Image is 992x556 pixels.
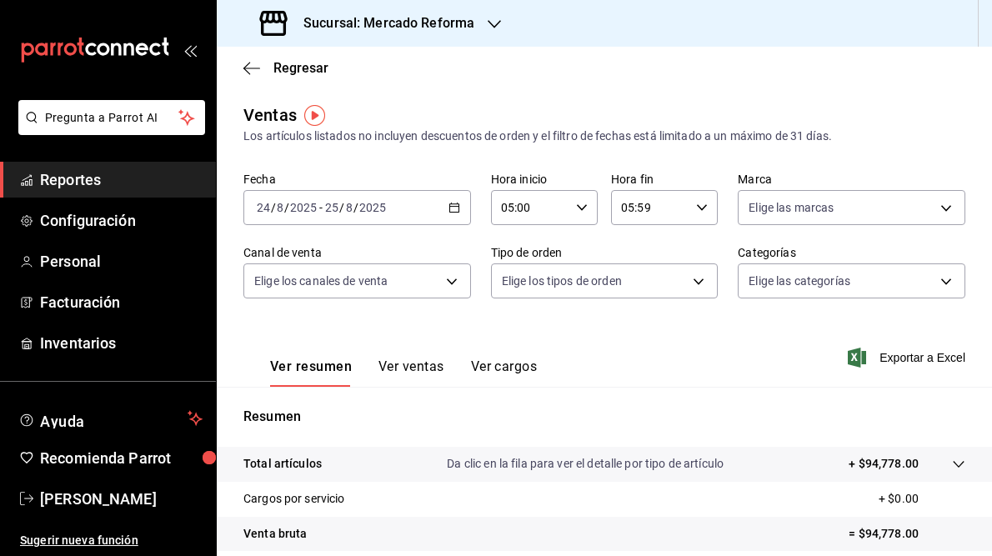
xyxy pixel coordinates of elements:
button: Ver ventas [378,358,444,387]
button: open_drawer_menu [183,43,197,57]
span: Elige las categorías [749,273,850,289]
button: Exportar a Excel [851,348,965,368]
span: Recomienda Parrot [40,447,203,469]
label: Hora fin [611,173,718,185]
span: - [319,201,323,214]
p: = $94,778.00 [849,525,965,543]
span: Personal [40,250,203,273]
input: ---- [358,201,387,214]
label: Hora inicio [491,173,598,185]
span: Elige los canales de venta [254,273,388,289]
input: -- [276,201,284,214]
p: Resumen [243,407,965,427]
span: / [353,201,358,214]
h3: Sucursal: Mercado Reforma [290,13,474,33]
span: Configuración [40,209,203,232]
label: Canal de venta [243,247,471,258]
p: Da clic en la fila para ver el detalle por tipo de artículo [447,455,724,473]
span: Elige las marcas [749,199,834,216]
span: [PERSON_NAME] [40,488,203,510]
input: -- [345,201,353,214]
button: Pregunta a Parrot AI [18,100,205,135]
div: navigation tabs [270,358,537,387]
button: Ver resumen [270,358,352,387]
span: Inventarios [40,332,203,354]
label: Categorías [738,247,965,258]
img: Tooltip marker [304,105,325,126]
span: Ayuda [40,408,181,428]
span: Reportes [40,168,203,191]
span: Sugerir nueva función [20,532,203,549]
span: / [271,201,276,214]
p: Cargos por servicio [243,490,345,508]
span: Regresar [273,60,328,76]
input: -- [324,201,339,214]
label: Marca [738,173,965,185]
button: Ver cargos [471,358,538,387]
p: Venta bruta [243,525,307,543]
span: Facturación [40,291,203,313]
span: / [339,201,344,214]
div: Los artículos listados no incluyen descuentos de orden y el filtro de fechas está limitado a un m... [243,128,965,145]
span: Elige los tipos de orden [502,273,622,289]
span: Pregunta a Parrot AI [45,109,179,127]
p: Total artículos [243,455,322,473]
label: Fecha [243,173,471,185]
label: Tipo de orden [491,247,719,258]
span: / [284,201,289,214]
input: -- [256,201,271,214]
a: Pregunta a Parrot AI [12,121,205,138]
button: Regresar [243,60,328,76]
div: Ventas [243,103,297,128]
p: + $0.00 [879,490,965,508]
input: ---- [289,201,318,214]
p: + $94,778.00 [849,455,919,473]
